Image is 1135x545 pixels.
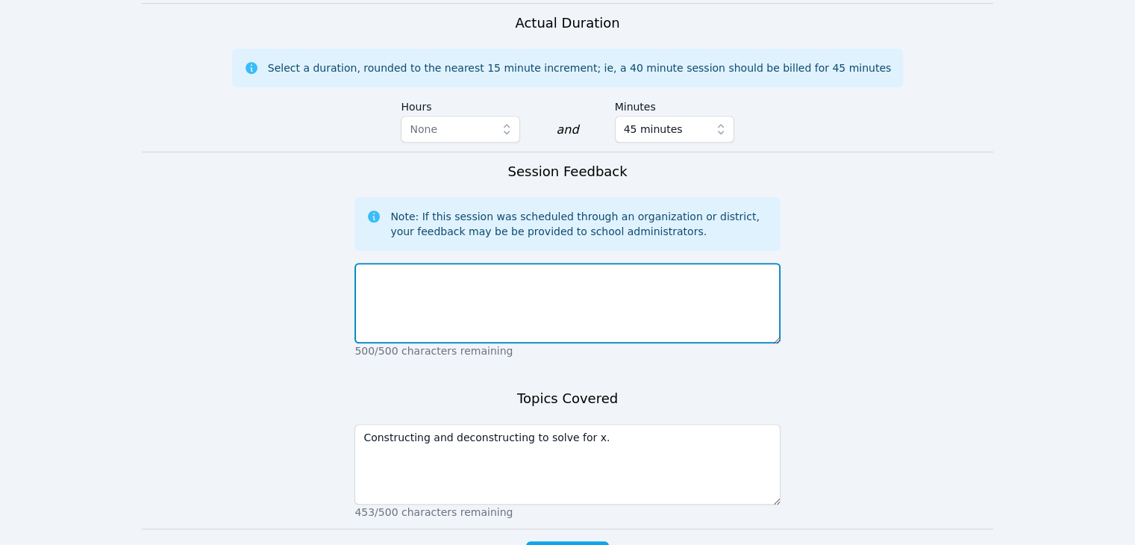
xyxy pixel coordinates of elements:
[624,120,683,138] span: 45 minutes
[515,13,619,34] h3: Actual Duration
[401,93,520,116] label: Hours
[354,505,780,520] p: 453/500 characters remaining
[615,116,734,143] button: 45 minutes
[517,388,618,409] h3: Topics Covered
[268,60,891,75] div: Select a duration, rounded to the nearest 15 minute increment; ie, a 40 minute session should be ...
[354,343,780,358] p: 500/500 characters remaining
[410,123,437,135] span: None
[354,424,780,505] textarea: Constructing and deconstructing to solve for x.
[556,121,578,139] div: and
[615,93,734,116] label: Minutes
[507,161,627,182] h3: Session Feedback
[401,116,520,143] button: None
[390,209,768,239] div: Note: If this session was scheduled through an organization or district, your feedback may be be ...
